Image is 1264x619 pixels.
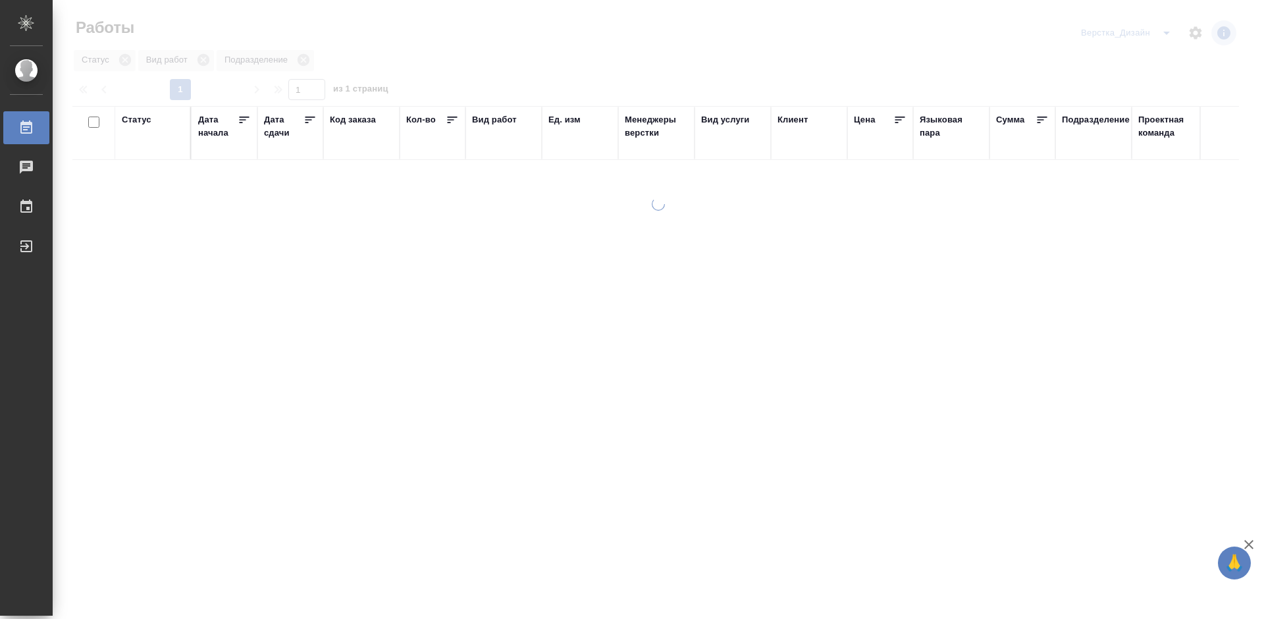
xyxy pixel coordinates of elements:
[122,113,151,126] div: Статус
[472,113,517,126] div: Вид работ
[1218,547,1251,579] button: 🙏
[625,113,688,140] div: Менеджеры верстки
[701,113,750,126] div: Вид услуги
[406,113,436,126] div: Кол-во
[548,113,581,126] div: Ед. изм
[1062,113,1130,126] div: Подразделение
[996,113,1024,126] div: Сумма
[920,113,983,140] div: Языковая пара
[1223,549,1246,577] span: 🙏
[264,113,303,140] div: Дата сдачи
[1138,113,1201,140] div: Проектная команда
[330,113,376,126] div: Код заказа
[777,113,808,126] div: Клиент
[198,113,238,140] div: Дата начала
[854,113,876,126] div: Цена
